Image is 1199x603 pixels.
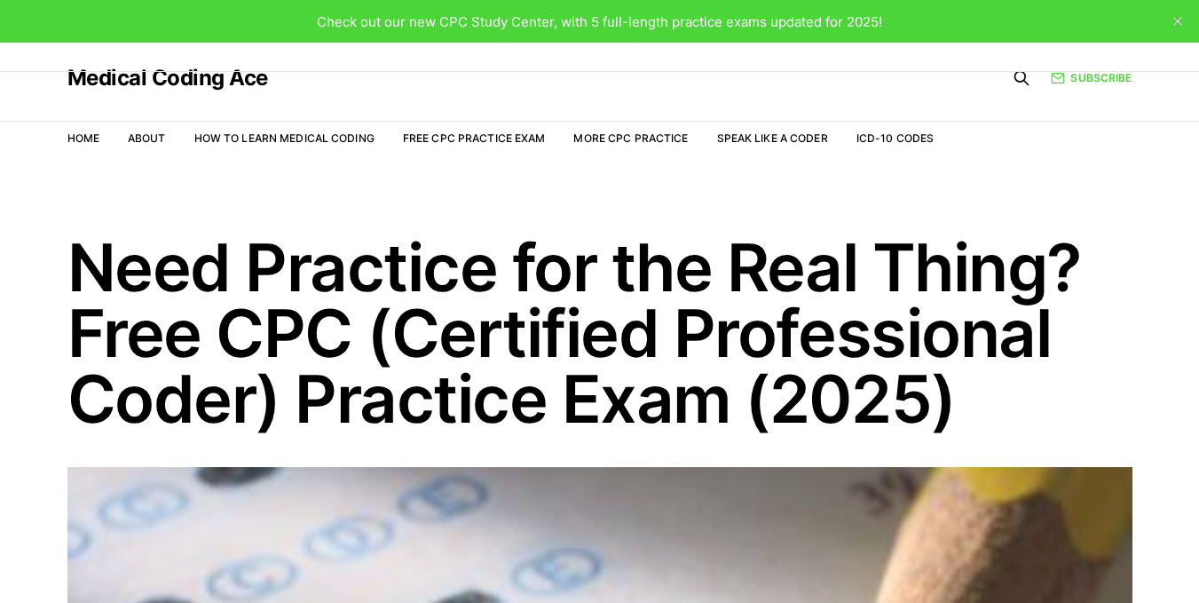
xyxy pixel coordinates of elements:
a: Home [67,131,99,145]
h1: Need Practice for the Real Thing? Free CPC (Certified Professional Coder) Practice Exam (2025) [67,234,1132,432]
a: More CPC Practice [573,131,688,145]
span: Check out our new CPC Study Center, with 5 full-length practice exams updated for 2025! [317,13,882,30]
a: Medical Coding Ace [67,67,268,89]
a: Speak Like a Coder [717,131,828,145]
a: ICD-10 Codes [856,131,934,145]
a: Subscribe [1051,69,1132,86]
a: About [128,131,166,145]
a: Free CPC Practice Exam [403,131,546,145]
button: close [1164,7,1192,36]
a: How to Learn Medical Coding [194,131,375,145]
